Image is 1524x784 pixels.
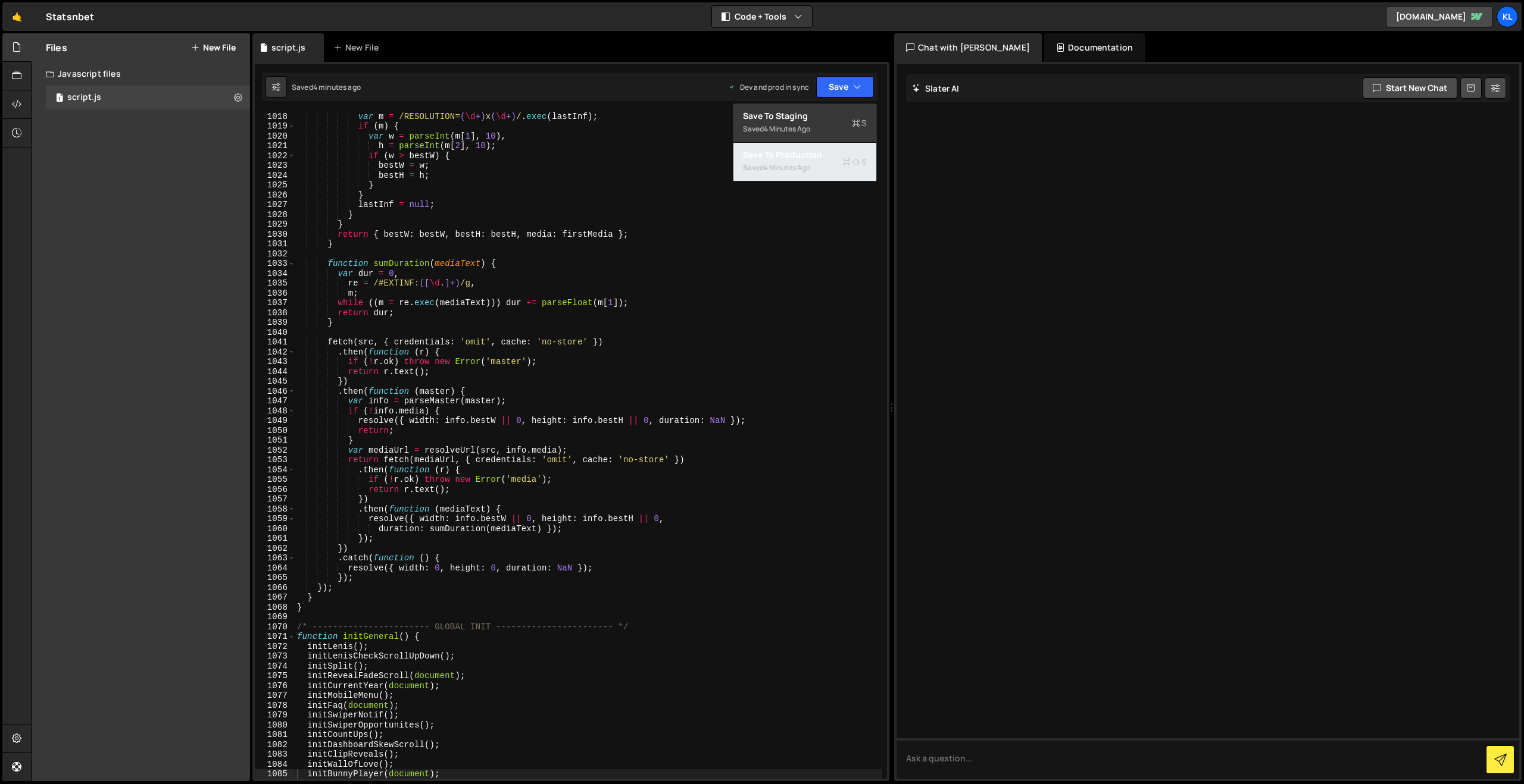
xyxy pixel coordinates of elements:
[842,156,867,168] span: S
[255,328,295,338] div: 1040
[255,475,295,485] div: 1055
[743,161,867,175] div: Saved
[255,396,295,406] div: 1047
[255,749,295,760] div: 1083
[255,112,295,122] div: 1018
[255,681,295,691] div: 1076
[255,278,295,288] div: 1035
[255,671,295,681] div: 1075
[255,622,295,632] div: 1070
[255,259,295,269] div: 1033
[255,230,295,240] div: 1030
[1363,77,1457,99] button: Start new chat
[743,110,867,122] div: Save to Staging
[733,104,876,143] button: Save to StagingS Saved4 minutes ago
[1497,6,1518,27] a: Kl
[255,269,295,279] div: 1034
[733,143,876,181] button: Save to ProductionS Saved4 minutes ago
[255,642,295,652] div: 1072
[313,82,361,92] div: 4 minutes ago
[1386,6,1493,27] a: [DOMAIN_NAME]
[46,10,94,24] div: Statsnbet
[271,42,305,54] div: script.js
[255,769,295,779] div: 1085
[255,592,295,603] div: 1067
[255,357,295,367] div: 1043
[255,337,295,347] div: 1041
[1044,33,1145,62] div: Documentation
[255,701,295,711] div: 1078
[255,426,295,436] div: 1050
[46,41,67,54] h2: Files
[255,563,295,573] div: 1064
[255,740,295,750] div: 1082
[255,612,295,622] div: 1069
[255,416,295,426] div: 1049
[255,710,295,720] div: 1079
[255,318,295,328] div: 1039
[912,83,960,94] h2: Slater AI
[255,141,295,151] div: 1021
[255,514,295,524] div: 1059
[333,42,383,54] div: New File
[255,180,295,190] div: 1025
[255,544,295,554] div: 1062
[255,583,295,593] div: 1066
[764,162,810,173] div: 4 minutes ago
[255,377,295,387] div: 1045
[255,161,295,171] div: 1023
[255,151,295,161] div: 1022
[2,2,32,31] a: 🤙
[255,367,295,377] div: 1044
[255,298,295,308] div: 1037
[255,219,295,230] div: 1029
[56,94,63,104] span: 1
[255,524,295,534] div: 1060
[852,117,867,129] span: S
[255,200,295,210] div: 1027
[764,124,810,134] div: 4 minutes ago
[743,122,867,136] div: Saved
[255,603,295,613] div: 1068
[712,6,812,27] button: Code + Tools
[255,435,295,446] div: 1051
[255,573,295,583] div: 1065
[255,651,295,661] div: 1073
[255,730,295,740] div: 1081
[255,121,295,131] div: 1019
[255,190,295,200] div: 1026
[191,43,236,52] button: New File
[255,720,295,730] div: 1080
[894,33,1042,62] div: Chat with [PERSON_NAME]
[255,494,295,504] div: 1057
[255,485,295,495] div: 1056
[255,661,295,672] div: 1074
[255,288,295,299] div: 1036
[255,347,295,357] div: 1042
[255,553,295,563] div: 1063
[255,446,295,456] div: 1052
[255,308,295,318] div: 1038
[255,406,295,416] div: 1048
[292,82,361,92] div: Saved
[255,171,295,181] div: 1024
[255,249,295,259] div: 1032
[255,504,295,515] div: 1058
[46,86,250,109] div: 17213/47607.js
[255,760,295,770] div: 1084
[728,82,809,92] div: Dev and prod in sync
[255,455,295,465] div: 1053
[255,465,295,475] div: 1054
[255,239,295,249] div: 1031
[255,131,295,142] div: 1020
[32,62,250,86] div: Javascript files
[816,76,874,98] button: Save
[255,387,295,397] div: 1046
[255,691,295,701] div: 1077
[255,632,295,642] div: 1071
[743,149,867,161] div: Save to Production
[255,210,295,220] div: 1028
[255,534,295,544] div: 1061
[67,92,101,103] div: script.js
